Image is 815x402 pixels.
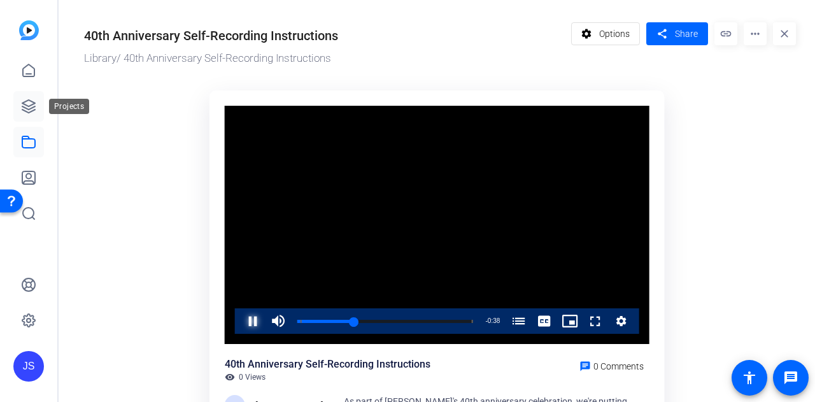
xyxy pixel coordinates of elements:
div: 40th Anniversary Self-Recording Instructions [225,357,430,372]
div: Projects [49,99,89,114]
button: Share [646,22,708,45]
mat-icon: chat [579,361,591,372]
mat-icon: close [773,22,796,45]
button: Pause [240,308,266,334]
span: 0 Views [239,372,266,382]
a: 0 Comments [574,357,649,373]
mat-icon: accessibility [742,370,757,385]
button: Mute [266,308,291,334]
mat-icon: message [783,370,798,385]
span: Share [675,27,698,41]
span: 0:38 [488,317,500,324]
div: 40th Anniversary Self-Recording Instructions [84,26,338,45]
div: Video Player [225,106,649,345]
a: Library [84,52,117,64]
mat-icon: visibility [225,372,235,382]
img: blue-gradient.svg [19,20,39,40]
button: Picture-in-Picture [557,308,583,334]
mat-icon: link [714,22,737,45]
div: Progress Bar [297,320,473,323]
button: Options [571,22,641,45]
button: Fullscreen [583,308,608,334]
mat-icon: share [654,25,670,43]
span: - [486,317,488,324]
div: / 40th Anniversary Self-Recording Instructions [84,50,565,67]
div: JS [13,351,44,382]
button: Chapters [506,308,532,334]
button: Captions [532,308,557,334]
span: Options [599,22,630,46]
mat-icon: more_horiz [744,22,767,45]
mat-icon: settings [579,22,595,46]
span: 0 Comments [593,361,644,371]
